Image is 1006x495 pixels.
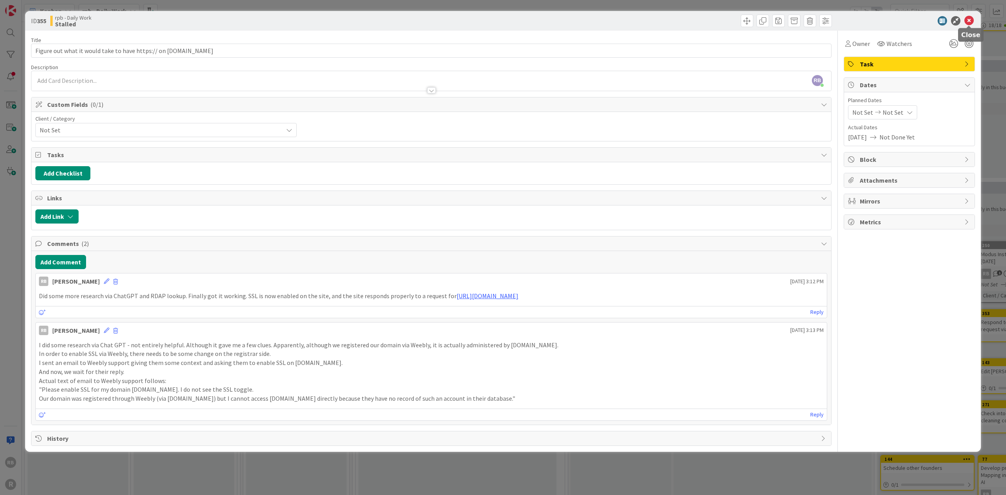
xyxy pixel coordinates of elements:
span: Metrics [860,217,960,227]
span: Not Set [883,108,903,117]
a: Reply [810,410,824,420]
span: rpb - Daily Work [55,15,92,21]
span: Attachments [860,176,960,185]
p: And now, we wait for their reply. [39,367,824,376]
div: RB [39,277,48,286]
div: RB [39,326,48,335]
a: [URL][DOMAIN_NAME] [457,292,518,300]
button: Add Link [35,209,79,224]
span: Mirrors [860,196,960,206]
span: Owner [852,39,870,48]
p: Did some more research via ChatGPT and RDAP lookup. Finally got it working. SSL is now enabled on... [39,291,824,301]
b: Stalled [55,21,92,27]
span: Dates [860,80,960,90]
p: I did some research via Chat GPT - not entirely helpful. Although it gave me a few clues. Apparen... [39,341,824,350]
span: ID [31,16,46,26]
span: Tasks [47,150,817,159]
button: Add Checklist [35,166,90,180]
input: type card name here... [31,44,832,58]
span: Task [860,59,960,69]
a: Reply [810,307,824,317]
span: Block [860,155,960,164]
span: Not Set [852,108,873,117]
p: I sent an email to Weebly support giving them some context and asking them to enable SSL on [DOMA... [39,358,824,367]
span: Not Set [40,125,279,136]
span: [DATE] [848,132,867,142]
span: Links [47,193,817,203]
span: RB [812,75,823,86]
div: Client / Category [35,116,297,121]
span: ( 2 ) [81,240,89,247]
span: [DATE] 3:13 PM [790,326,824,334]
span: Actual Dates [848,123,971,132]
p: "Please enable SSL for my domain [DOMAIN_NAME]. I do not see the SSL toggle. [39,385,824,394]
button: Add Comment [35,255,86,269]
div: [PERSON_NAME] [52,326,100,335]
p: In order to enable SSL via Weebly, there needs to be some change on the registrar side. [39,349,824,358]
span: Watchers [887,39,912,48]
h5: Close [961,31,980,38]
b: 355 [37,17,46,25]
span: Comments [47,239,817,248]
p: Our domain was registered through Weebly (via [DOMAIN_NAME]) but I cannot access [DOMAIN_NAME] di... [39,394,824,403]
span: History [47,434,817,443]
span: ( 0/1 ) [90,101,103,108]
span: Planned Dates [848,96,971,104]
div: [PERSON_NAME] [52,277,100,286]
span: [DATE] 3:12 PM [790,277,824,286]
p: Actual text of email to Weebly support follows: [39,376,824,385]
label: Title [31,37,41,44]
span: Custom Fields [47,100,817,109]
span: Not Done Yet [879,132,915,142]
span: Description [31,64,58,71]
